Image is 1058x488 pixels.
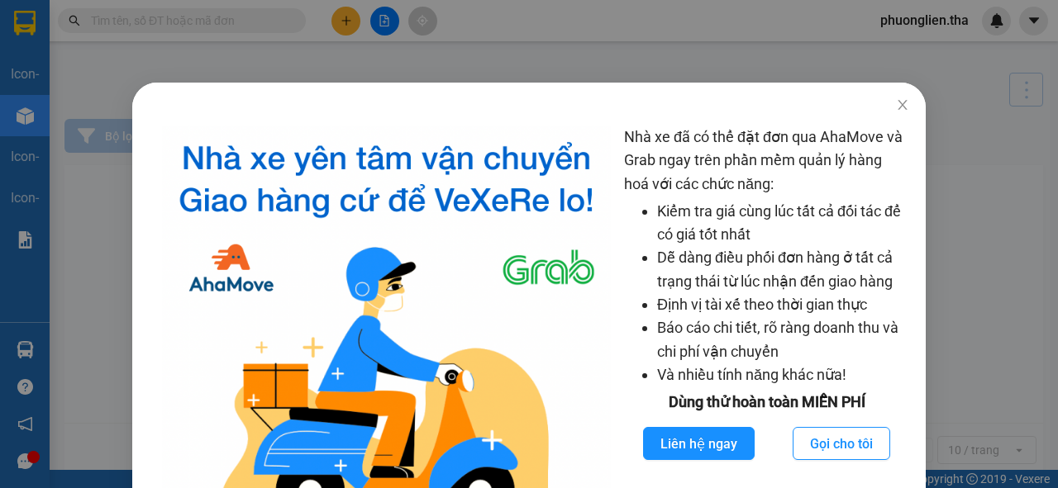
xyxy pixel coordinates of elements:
[660,434,737,454] span: Liên hệ ngay
[896,98,909,111] span: close
[879,83,926,129] button: Close
[793,427,890,460] button: Gọi cho tôi
[657,316,909,363] li: Báo cáo chi tiết, rõ ràng doanh thu và chi phí vận chuyển
[643,427,755,460] button: Liên hệ ngay
[657,293,909,316] li: Định vị tài xế theo thời gian thực
[624,391,909,414] div: Dùng thử hoàn toàn MIỄN PHÍ
[657,363,909,386] li: Và nhiều tính năng khác nữa!
[657,246,909,293] li: Dễ dàng điều phối đơn hàng ở tất cả trạng thái từ lúc nhận đến giao hàng
[657,200,909,247] li: Kiểm tra giá cùng lúc tất cả đối tác để có giá tốt nhất
[810,434,873,454] span: Gọi cho tôi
